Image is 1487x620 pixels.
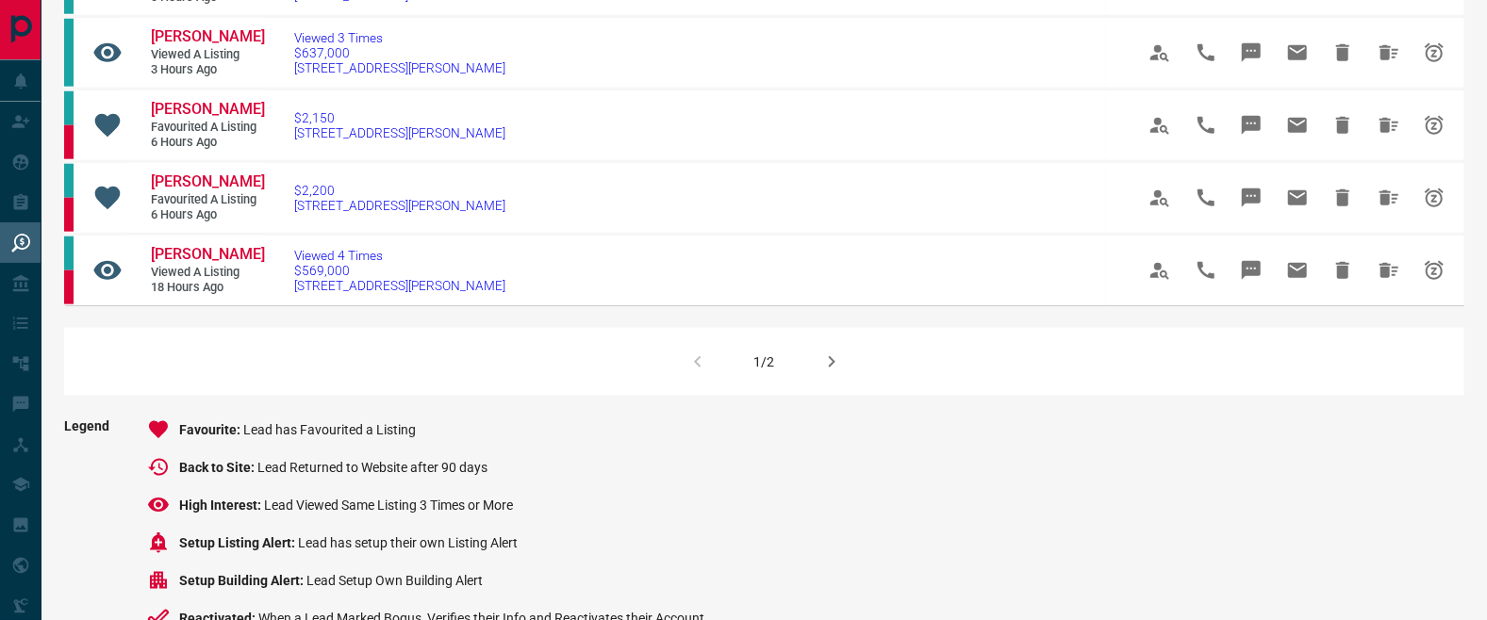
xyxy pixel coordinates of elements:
span: Viewed 4 Times [294,248,505,263]
span: Email [1275,248,1320,293]
span: View Profile [1137,248,1182,293]
span: Lead Returned to Website after 90 days [257,460,487,475]
a: [PERSON_NAME] [151,27,264,47]
span: Email [1275,30,1320,75]
span: Lead has setup their own Listing Alert [298,535,518,550]
span: Viewed 3 Times [294,30,505,45]
span: Snooze [1412,175,1457,220]
span: $569,000 [294,263,505,278]
span: [STREET_ADDRESS][PERSON_NAME] [294,60,505,75]
span: Back to Site [179,460,257,475]
div: 1/2 [754,354,775,369]
span: Viewed a Listing [151,265,264,281]
span: [PERSON_NAME] [151,245,265,263]
span: Lead Viewed Same Listing 3 Times or More [264,498,513,513]
span: Hide [1320,103,1365,148]
span: View Profile [1137,30,1182,75]
div: condos.ca [64,237,74,270]
a: $2,150[STREET_ADDRESS][PERSON_NAME] [294,110,505,140]
span: [STREET_ADDRESS][PERSON_NAME] [294,278,505,293]
span: 6 hours ago [151,207,264,223]
span: Favourited a Listing [151,192,264,208]
a: Viewed 4 Times$569,000[STREET_ADDRESS][PERSON_NAME] [294,248,505,293]
span: $637,000 [294,45,505,60]
span: Hide All from Evelyn Ajenu [1366,175,1412,220]
span: Call [1183,30,1229,75]
span: $2,150 [294,110,505,125]
span: Call [1183,248,1229,293]
span: Hide All from Dipti Bhatia [1366,30,1412,75]
span: Hide All from Evelyn Ajenu [1366,103,1412,148]
span: $2,200 [294,183,505,198]
span: Call [1183,103,1229,148]
a: [PERSON_NAME] [151,100,264,120]
span: Viewed a Listing [151,47,264,63]
span: Hide All from John Van [1366,248,1412,293]
span: Hide [1320,175,1365,220]
span: [PERSON_NAME] [151,172,265,190]
span: [PERSON_NAME] [151,27,265,45]
div: property.ca [64,125,74,159]
span: Message [1229,103,1274,148]
span: Favourited a Listing [151,120,264,136]
a: $2,200[STREET_ADDRESS][PERSON_NAME] [294,183,505,213]
span: 3 hours ago [151,62,264,78]
span: Favourite [179,422,243,437]
span: View Profile [1137,175,1182,220]
span: [PERSON_NAME] [151,100,265,118]
span: Message [1229,248,1274,293]
div: condos.ca [64,91,74,125]
span: Message [1229,30,1274,75]
span: Snooze [1412,248,1457,293]
span: Call [1183,175,1229,220]
span: Setup Listing Alert [179,535,298,550]
span: Email [1275,103,1320,148]
span: Lead Setup Own Building Alert [306,573,483,588]
a: Viewed 3 Times$637,000[STREET_ADDRESS][PERSON_NAME] [294,30,505,75]
span: Lead has Favourited a Listing [243,422,416,437]
a: [PERSON_NAME] [151,172,264,192]
span: View Profile [1137,103,1182,148]
span: [STREET_ADDRESS][PERSON_NAME] [294,125,505,140]
span: High Interest [179,498,264,513]
a: [PERSON_NAME] [151,245,264,265]
span: Hide [1320,30,1365,75]
div: property.ca [64,270,74,304]
span: Hide [1320,248,1365,293]
span: 6 hours ago [151,135,264,151]
span: Snooze [1412,103,1457,148]
span: Email [1275,175,1320,220]
div: condos.ca [64,19,74,87]
div: property.ca [64,198,74,232]
span: 18 hours ago [151,280,264,296]
span: [STREET_ADDRESS][PERSON_NAME] [294,198,505,213]
div: condos.ca [64,164,74,198]
span: Snooze [1412,30,1457,75]
span: Message [1229,175,1274,220]
span: Setup Building Alert [179,573,306,588]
